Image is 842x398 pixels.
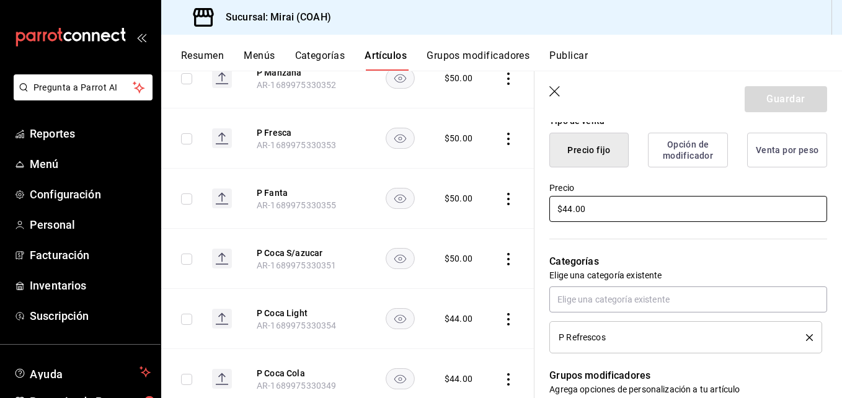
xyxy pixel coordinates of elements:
button: Publicar [549,50,588,71]
button: edit-product-location [257,307,356,319]
span: AR-1689975330355 [257,200,336,210]
span: Menú [30,156,151,172]
div: $ 50.00 [445,252,472,265]
p: Elige una categoría existente [549,269,827,281]
button: Opción de modificador [648,133,728,167]
button: delete [797,334,813,341]
h3: Sucursal: Mirai (COAH) [216,10,331,25]
input: $0.00 [549,196,827,222]
div: $ 50.00 [445,192,472,205]
button: availability-product [386,68,415,89]
button: Precio fijo [549,133,629,167]
p: Categorías [549,254,827,269]
div: navigation tabs [181,50,842,71]
span: AR-1689975330354 [257,321,336,330]
button: Menús [244,50,275,71]
button: Venta por peso [747,133,827,167]
span: Ayuda [30,365,135,379]
div: $ 50.00 [445,72,472,84]
button: actions [502,313,515,325]
button: Pregunta a Parrot AI [14,74,153,100]
button: edit-product-location [257,247,356,259]
span: Suscripción [30,307,151,324]
button: actions [502,253,515,265]
p: Grupos modificadores [549,368,827,383]
button: Artículos [365,50,407,71]
span: Personal [30,216,151,233]
span: Configuración [30,186,151,203]
span: Inventarios [30,277,151,294]
div: $ 44.00 [445,373,472,385]
button: edit-product-location [257,126,356,139]
button: edit-product-location [257,66,356,79]
span: AR-1689975330351 [257,260,336,270]
p: Agrega opciones de personalización a tu artículo [549,383,827,396]
span: P Refrescos [559,333,605,342]
a: Pregunta a Parrot AI [9,90,153,103]
button: edit-product-location [257,367,356,379]
button: open_drawer_menu [136,32,146,42]
button: Resumen [181,50,224,71]
button: availability-product [386,128,415,149]
label: Precio [549,184,827,192]
button: actions [502,373,515,386]
button: availability-product [386,308,415,329]
span: Reportes [30,125,151,142]
button: availability-product [386,248,415,269]
input: Elige una categoría existente [549,286,827,312]
button: actions [502,133,515,145]
div: $ 50.00 [445,132,472,144]
button: actions [502,73,515,85]
button: availability-product [386,188,415,209]
span: Pregunta a Parrot AI [33,81,133,94]
button: Categorías [295,50,345,71]
button: edit-product-location [257,187,356,199]
button: availability-product [386,368,415,389]
span: AR-1689975330349 [257,381,336,391]
span: AR-1689975330353 [257,140,336,150]
button: Grupos modificadores [427,50,530,71]
button: actions [502,193,515,205]
span: Facturación [30,247,151,263]
div: $ 44.00 [445,312,472,325]
span: AR-1689975330352 [257,80,336,90]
